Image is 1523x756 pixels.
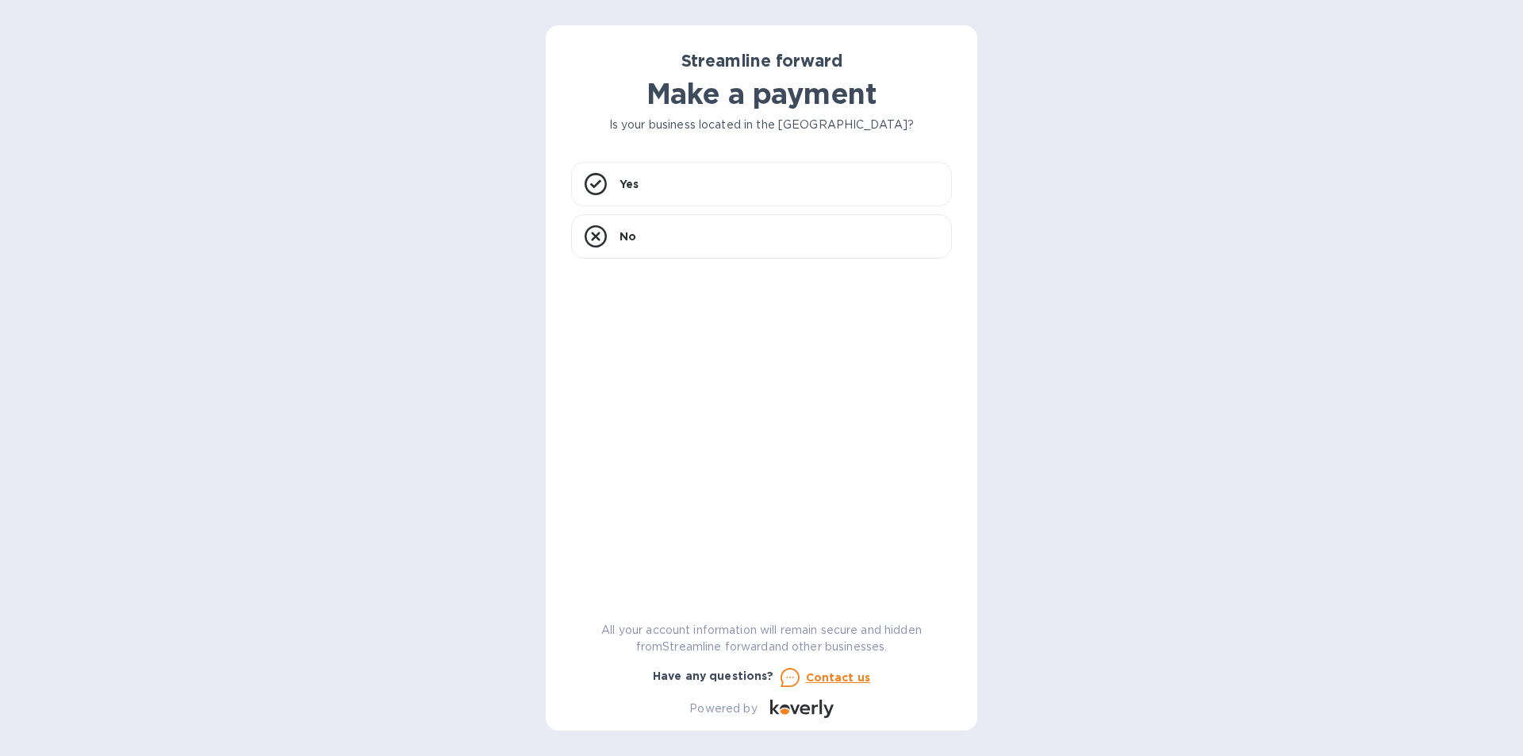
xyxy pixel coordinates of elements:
h1: Make a payment [571,77,952,110]
p: Powered by [689,700,757,717]
p: No [620,228,636,244]
u: Contact us [806,671,871,684]
b: Have any questions? [653,670,774,682]
p: Yes [620,176,639,192]
p: All your account information will remain secure and hidden from Streamline forward and other busi... [571,622,952,655]
b: Streamline forward [681,51,842,71]
p: Is your business located in the [GEOGRAPHIC_DATA]? [571,117,952,133]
